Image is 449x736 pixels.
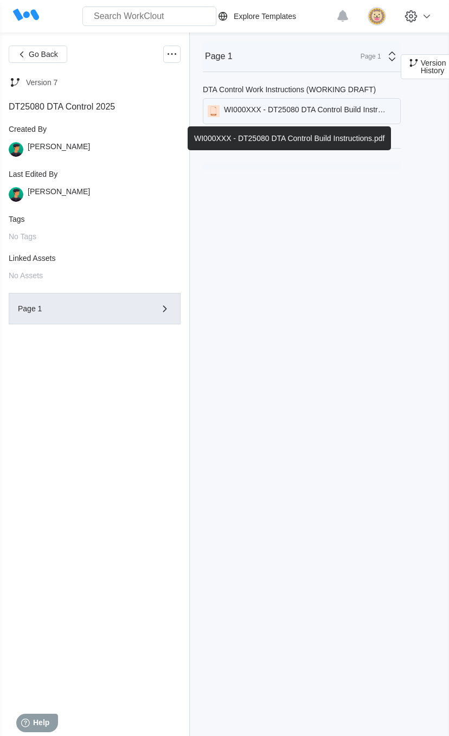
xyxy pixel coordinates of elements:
[82,7,216,26] input: Search WorkClout
[354,53,381,60] div: Page 1
[421,59,446,74] span: Version History
[26,78,57,87] div: Version 7
[9,142,23,157] img: user.png
[18,305,140,312] div: Page 1
[28,142,90,157] div: [PERSON_NAME]
[29,50,58,58] span: Go Back
[9,271,181,280] div: No Assets
[205,52,233,61] div: Page 1
[9,232,181,241] div: No Tags
[9,254,181,263] div: Linked Assets
[216,10,331,23] a: Explore Templates
[9,125,181,133] div: Created By
[28,187,90,202] div: [PERSON_NAME]
[234,12,296,21] div: Explore Templates
[9,215,181,223] div: Tags
[224,105,387,117] div: WI000XXX - DT25080 DTA Control Build Instructions.pdf
[9,102,181,112] div: DT25080 DTA Control 2025
[203,85,376,94] div: DTA Control Work Instructions (WORKING DRAFT)
[188,126,391,150] div: WI000XXX - DT25080 DTA Control Build Instructions.pdf
[9,46,67,63] button: Go Back
[9,170,181,178] div: Last Edited By
[368,7,386,25] img: lion.png
[9,187,23,202] img: user.png
[9,293,181,324] button: Page 1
